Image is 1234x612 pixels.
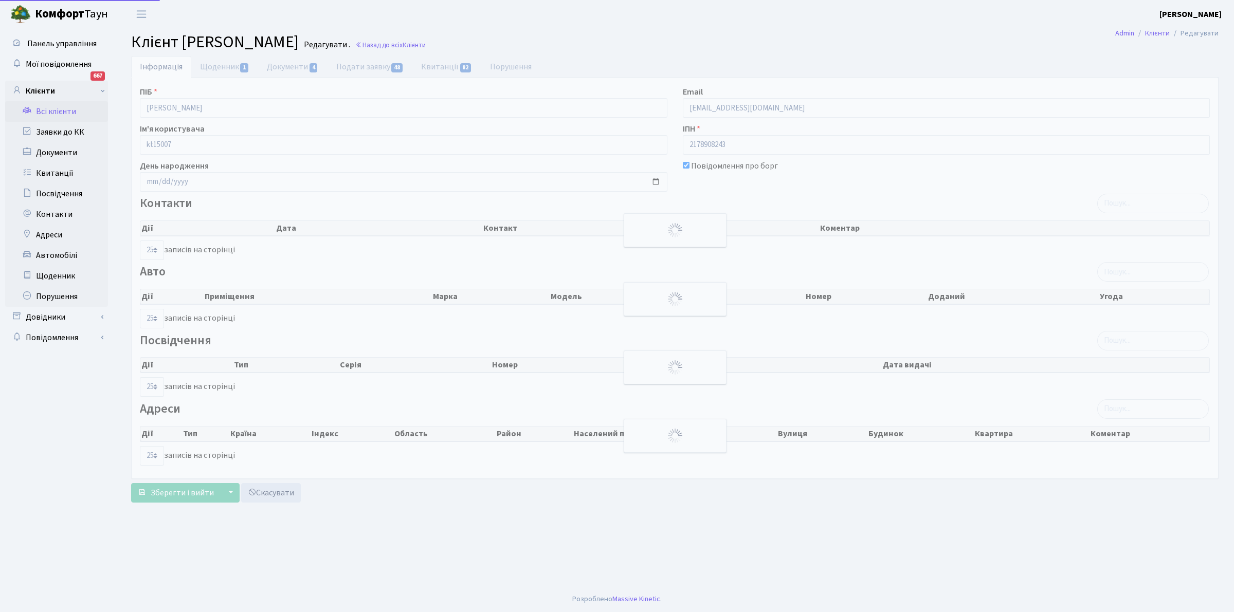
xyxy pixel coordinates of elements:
select: записів на сторінці [140,446,164,466]
a: Квитанції [5,163,108,183]
span: 1 [240,63,248,72]
a: Автомобілі [5,245,108,266]
label: ПІБ [140,86,157,98]
a: Admin [1115,28,1134,39]
th: Дії [140,358,233,372]
button: Зберегти і вийти [131,483,221,503]
nav: breadcrumb [1100,23,1234,44]
a: [PERSON_NAME] [1159,8,1222,21]
select: записів на сторінці [140,240,164,260]
label: записів на сторінці [140,377,235,397]
a: Контакти [5,204,108,225]
th: Дії [140,426,182,441]
a: Подати заявку [328,56,412,78]
select: записів на сторінці [140,309,164,328]
a: Щоденник [5,266,108,286]
span: Мої повідомлення [26,59,92,70]
a: Інформація [131,56,191,78]
label: Авто [140,265,166,280]
a: Massive Kinetic [612,594,660,604]
span: 82 [460,63,471,72]
label: Адреси [140,402,180,417]
label: записів на сторінці [140,309,235,328]
li: Редагувати [1170,28,1219,39]
span: Клієнти [403,40,426,50]
label: записів на сторінці [140,240,235,260]
img: Обробка... [667,222,683,238]
input: Пошук... [1097,331,1209,350]
th: Індекс [311,426,393,441]
th: Вулиця [777,426,867,441]
a: Порушення [5,286,108,307]
th: Номер [805,289,927,304]
input: Пошук... [1097,399,1209,419]
th: Дата видачі [882,358,1209,372]
label: Ім'я користувача [140,123,205,135]
input: Пошук... [1097,194,1209,213]
a: Довідники [5,307,108,327]
a: Посвідчення [5,183,108,204]
img: Обробка... [667,291,683,307]
th: Тип [233,358,339,372]
th: Будинок [867,426,974,441]
img: Обробка... [667,428,683,444]
th: Дата [275,221,482,235]
a: Всі клієнти [5,101,108,122]
a: Порушення [481,56,540,78]
label: День народження [140,160,209,172]
th: Угода [1099,289,1209,304]
th: Населений пункт [573,426,777,441]
div: Розроблено . [572,594,662,605]
th: Країна [229,426,311,441]
a: Клієнти [5,81,108,101]
span: Панель управління [27,38,97,49]
th: Контакт [482,221,820,235]
a: Заявки до КК [5,122,108,142]
button: Переключити навігацію [129,6,154,23]
label: записів на сторінці [140,446,235,466]
th: Тип [182,426,229,441]
img: logo.png [10,4,31,25]
span: 4 [310,63,318,72]
img: Обробка... [667,359,683,376]
small: Редагувати . [302,40,350,50]
label: Email [683,86,703,98]
label: Повідомлення про борг [691,160,778,172]
input: Пошук... [1097,262,1209,282]
th: Колір [696,289,805,304]
th: Коментар [1090,426,1209,441]
a: Адреси [5,225,108,245]
a: Мої повідомлення667 [5,54,108,75]
th: Номер [491,358,670,372]
a: Документи [258,56,327,78]
th: Доданий [927,289,1099,304]
th: Квартира [974,426,1090,441]
span: Таун [35,6,108,23]
th: Модель [550,289,697,304]
b: [PERSON_NAME] [1159,9,1222,20]
th: Область [393,426,496,441]
a: Квитанції [412,56,481,78]
div: 667 [90,71,105,81]
a: Назад до всіхКлієнти [355,40,426,50]
a: Щоденник [191,56,258,78]
span: Клієнт [PERSON_NAME] [131,30,299,54]
th: Серія [339,358,491,372]
a: Повідомлення [5,327,108,348]
a: Панель управління [5,33,108,54]
span: 48 [391,63,403,72]
th: Район [496,426,573,441]
a: Документи [5,142,108,163]
a: Скасувати [241,483,301,503]
label: Контакти [140,196,192,211]
th: Марка [432,289,550,304]
th: Приміщення [204,289,432,304]
th: Коментар [819,221,1209,235]
label: Посвідчення [140,333,211,348]
th: Дії [140,221,275,235]
b: Комфорт [35,6,84,22]
label: ІПН [683,123,700,135]
th: Дії [140,289,204,304]
span: Зберегти і вийти [151,487,214,498]
select: записів на сторінці [140,377,164,397]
